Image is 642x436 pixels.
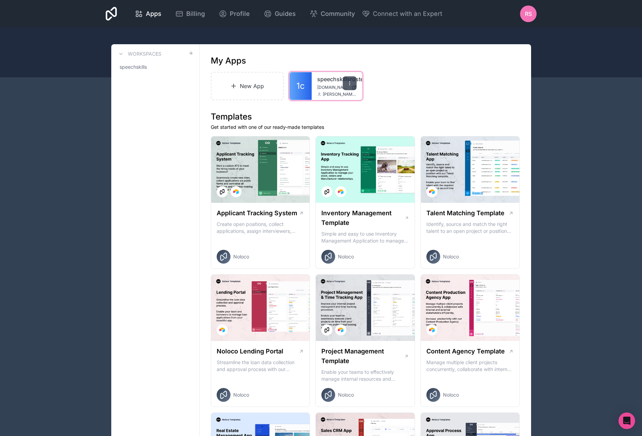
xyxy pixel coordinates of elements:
a: 1c [290,72,312,100]
span: Guides [275,9,296,19]
h1: Content Agency Template [426,347,505,356]
h1: Project Management Template [321,347,404,366]
span: Noloco [338,253,354,260]
p: Manage multiple client projects concurrently, collaborate with internal and external stakeholders... [426,359,514,373]
span: Connect with an Expert [373,9,442,19]
a: Workspaces [117,50,161,58]
span: Apps [146,9,161,19]
img: Airtable Logo [429,327,435,333]
p: Identify, source and match the right talent to an open project or position with our Talent Matchi... [426,221,514,235]
h3: Workspaces [128,50,161,57]
h1: Noloco Lending Portal [217,347,283,356]
span: Noloco [233,391,249,398]
span: Noloco [233,253,249,260]
a: speechskills [117,61,194,73]
a: New App [211,72,284,100]
p: Enable your teams to effectively manage internal resources and execute client projects on time. [321,369,409,382]
a: speechskillsroster [317,75,357,83]
h1: My Apps [211,55,246,66]
span: Community [321,9,355,19]
p: Create open positions, collect applications, assign interviewers, centralise candidate feedback a... [217,221,304,235]
h1: Templates [211,111,520,122]
span: Profile [230,9,250,19]
img: Airtable Logo [233,189,239,195]
a: Apps [129,6,167,21]
span: Noloco [443,391,459,398]
img: Airtable Logo [338,327,343,333]
h1: Inventory Management Template [321,208,404,228]
span: Noloco [443,253,459,260]
a: Guides [258,6,301,21]
a: Billing [170,6,210,21]
img: Airtable Logo [219,327,225,333]
span: RS [525,10,532,18]
a: Profile [213,6,255,21]
span: Billing [186,9,205,19]
div: Open Intercom Messenger [619,413,635,429]
span: [PERSON_NAME][EMAIL_ADDRESS][DOMAIN_NAME] [323,92,357,97]
h1: Applicant Tracking System [217,208,297,218]
span: speechskills [120,64,147,70]
p: Streamline the loan data collection and approval process with our Lending Portal template. [217,359,304,373]
span: [DOMAIN_NAME] [317,85,349,90]
img: Airtable Logo [429,189,435,195]
h1: Talent Matching Template [426,208,504,218]
p: Simple and easy to use Inventory Management Application to manage your stock, orders and Manufact... [321,230,409,244]
span: 1c [296,80,305,92]
p: Get started with one of our ready-made templates [211,124,520,131]
a: [DOMAIN_NAME] [317,85,357,90]
img: Airtable Logo [338,189,343,195]
span: Noloco [338,391,354,398]
button: Connect with an Expert [362,9,442,19]
a: Community [304,6,360,21]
